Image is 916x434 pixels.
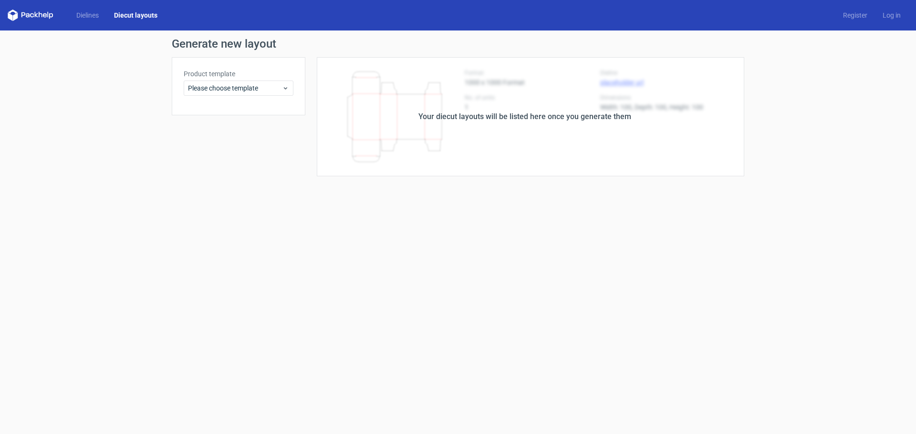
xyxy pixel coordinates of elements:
[188,83,282,93] span: Please choose template
[835,10,875,20] a: Register
[418,111,631,122] div: Your diecut layouts will be listed here once you generate them
[875,10,908,20] a: Log in
[106,10,165,20] a: Diecut layouts
[69,10,106,20] a: Dielines
[172,38,744,50] h1: Generate new layout
[184,69,293,79] label: Product template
